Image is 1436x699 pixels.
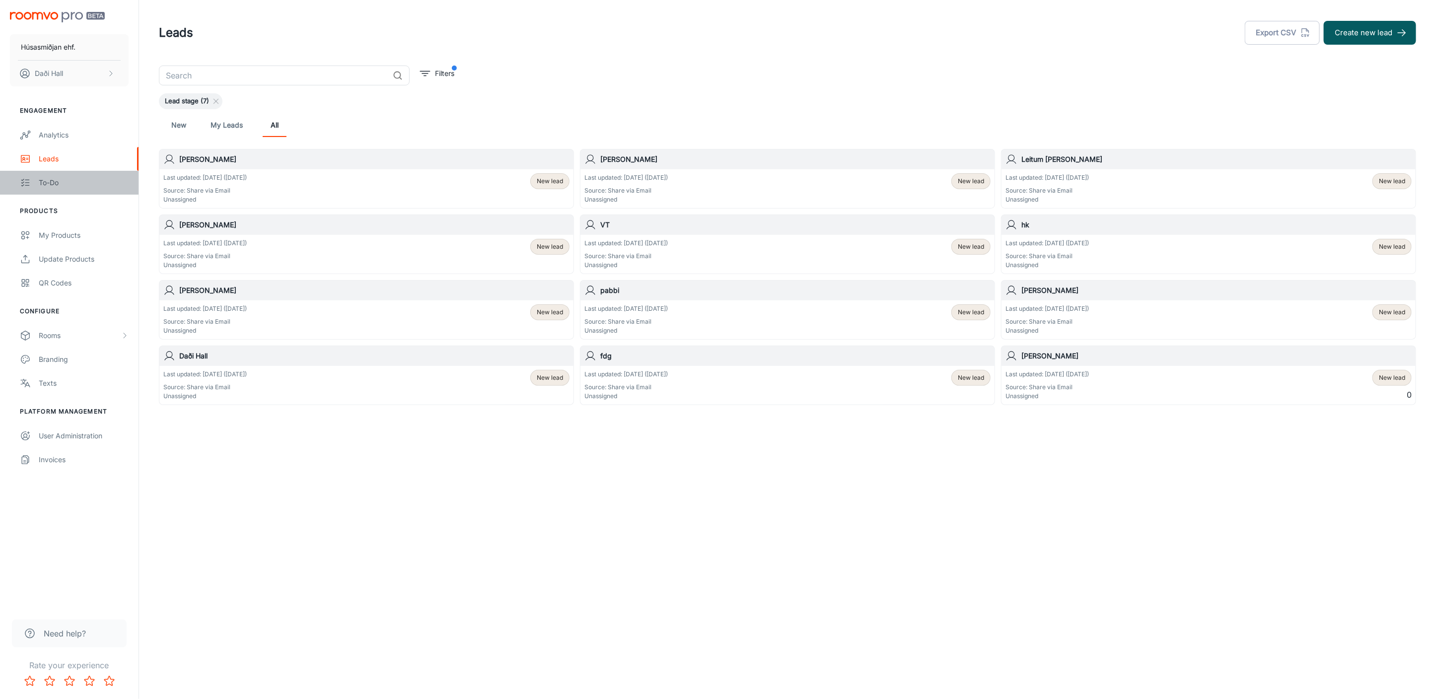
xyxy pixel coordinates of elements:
a: Leitum [PERSON_NAME]Last updated: [DATE] ([DATE])Source: Share via EmailUnassignedNew lead [1001,149,1416,209]
a: [PERSON_NAME]Last updated: [DATE] ([DATE])Source: Share via EmailUnassignedNew lead [159,280,574,340]
p: Unassigned [584,261,668,270]
button: Húsasmiðjan ehf. [10,34,129,60]
a: [PERSON_NAME]Last updated: [DATE] ([DATE])Source: Share via EmailUnassignedNew lead [159,214,574,274]
p: Source: Share via Email [163,252,247,261]
span: New lead [537,242,563,251]
div: 0 [1372,370,1412,401]
h6: [PERSON_NAME] [179,154,570,165]
span: New lead [1379,177,1405,186]
p: Last updated: [DATE] ([DATE]) [584,304,668,313]
h6: Leitum [PERSON_NAME] [1021,154,1412,165]
p: Húsasmiðjan ehf. [21,42,75,53]
span: New lead [958,242,984,251]
p: Source: Share via Email [584,383,668,392]
a: pabbiLast updated: [DATE] ([DATE])Source: Share via EmailUnassignedNew lead [580,280,995,340]
button: filter [418,66,457,81]
p: Source: Share via Email [1005,383,1089,392]
img: Roomvo PRO Beta [10,12,105,22]
p: Source: Share via Email [1005,186,1089,195]
p: Source: Share via Email [584,317,668,326]
button: Export CSV [1245,21,1320,45]
p: Source: Share via Email [1005,252,1089,261]
span: New lead [958,308,984,317]
p: Last updated: [DATE] ([DATE]) [163,173,247,182]
span: New lead [537,177,563,186]
p: Last updated: [DATE] ([DATE]) [1005,173,1089,182]
p: Unassigned [1005,392,1089,401]
a: New [167,113,191,137]
a: [PERSON_NAME]Last updated: [DATE] ([DATE])Source: Share via EmailUnassignedNew lead [159,149,574,209]
p: Last updated: [DATE] ([DATE]) [163,370,247,379]
p: Unassigned [584,392,668,401]
span: New lead [1379,242,1405,251]
div: Texts [39,378,129,389]
div: Branding [39,354,129,365]
a: [PERSON_NAME]Last updated: [DATE] ([DATE])Source: Share via EmailUnassignedNew lead [580,149,995,209]
h6: [PERSON_NAME] [600,154,991,165]
a: All [263,113,287,137]
div: User Administration [39,430,129,441]
h6: [PERSON_NAME] [179,219,570,230]
input: Search [159,66,389,85]
span: New lead [958,177,984,186]
p: Unassigned [1005,326,1089,335]
p: Last updated: [DATE] ([DATE]) [1005,304,1089,313]
h1: Leads [159,24,193,42]
p: Last updated: [DATE] ([DATE]) [163,239,247,248]
h6: hk [1021,219,1412,230]
p: Unassigned [163,392,247,401]
span: New lead [537,373,563,382]
a: My Leads [211,113,243,137]
p: Filters [435,68,454,79]
a: hkLast updated: [DATE] ([DATE])Source: Share via EmailUnassignedNew lead [1001,214,1416,274]
p: Source: Share via Email [1005,317,1089,326]
h6: [PERSON_NAME] [179,285,570,296]
p: Unassigned [163,326,247,335]
span: New lead [1379,373,1405,382]
h6: pabbi [600,285,991,296]
p: Source: Share via Email [163,317,247,326]
div: Rooms [39,330,121,341]
p: Last updated: [DATE] ([DATE]) [1005,239,1089,248]
p: Last updated: [DATE] ([DATE]) [584,173,668,182]
div: Leads [39,153,129,164]
p: Unassigned [163,261,247,270]
p: Last updated: [DATE] ([DATE]) [584,239,668,248]
p: Unassigned [584,326,668,335]
p: Last updated: [DATE] ([DATE]) [1005,370,1089,379]
p: Last updated: [DATE] ([DATE]) [584,370,668,379]
a: [PERSON_NAME]Last updated: [DATE] ([DATE])Source: Share via EmailUnassignedNew lead [1001,280,1416,340]
div: Analytics [39,130,129,140]
p: Unassigned [1005,261,1089,270]
span: New lead [958,373,984,382]
p: Unassigned [584,195,668,204]
a: fdgLast updated: [DATE] ([DATE])Source: Share via EmailUnassignedNew lead [580,346,995,405]
span: New lead [537,308,563,317]
p: Unassigned [163,195,247,204]
p: Source: Share via Email [584,186,668,195]
div: QR Codes [39,278,129,288]
div: Update Products [39,254,129,265]
a: Daði HallLast updated: [DATE] ([DATE])Source: Share via EmailUnassignedNew lead [159,346,574,405]
p: Source: Share via Email [163,186,247,195]
span: New lead [1379,308,1405,317]
h6: [PERSON_NAME] [1021,350,1412,361]
h6: Daði Hall [179,350,570,361]
span: Lead stage (7) [159,96,215,106]
h6: VT [600,219,991,230]
a: [PERSON_NAME]Last updated: [DATE] ([DATE])Source: Share via EmailUnassignedNew lead0 [1001,346,1416,405]
p: Daði Hall [35,68,63,79]
div: To-do [39,177,129,188]
a: VTLast updated: [DATE] ([DATE])Source: Share via EmailUnassignedNew lead [580,214,995,274]
p: Source: Share via Email [584,252,668,261]
p: Unassigned [1005,195,1089,204]
div: My Products [39,230,129,241]
button: Daði Hall [10,61,129,86]
p: Source: Share via Email [163,383,247,392]
div: Lead stage (7) [159,93,222,109]
h6: fdg [600,350,991,361]
p: Last updated: [DATE] ([DATE]) [163,304,247,313]
h6: [PERSON_NAME] [1021,285,1412,296]
button: Create new lead [1324,21,1416,45]
div: Invoices [39,454,129,465]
